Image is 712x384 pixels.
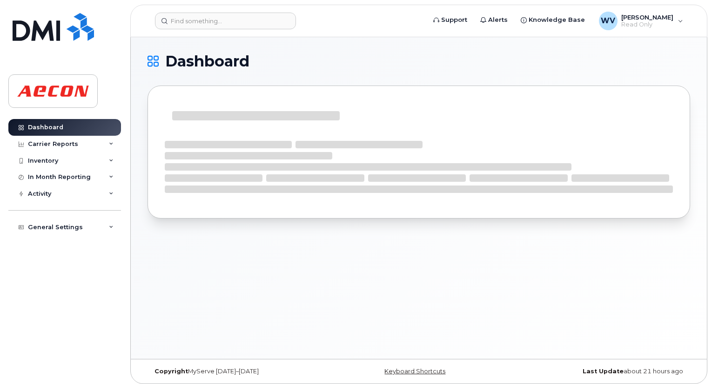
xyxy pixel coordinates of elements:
a: Keyboard Shortcuts [384,368,445,375]
strong: Last Update [583,368,624,375]
strong: Copyright [154,368,188,375]
div: about 21 hours ago [509,368,690,375]
div: MyServe [DATE]–[DATE] [148,368,329,375]
span: Dashboard [165,54,249,68]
